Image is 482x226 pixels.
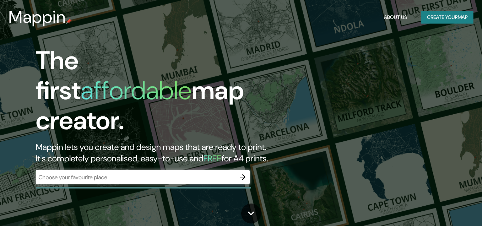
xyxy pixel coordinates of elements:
[203,153,222,164] h5: FREE
[36,46,277,141] h1: The first map creator.
[9,7,66,27] h3: Mappin
[418,198,474,218] iframe: Help widget launcher
[421,11,473,24] button: Create yourmap
[81,74,192,107] h1: affordable
[381,11,410,24] button: About Us
[36,141,277,164] h2: Mappin lets you create and design maps that are ready to print. It's completely personalised, eas...
[36,173,235,181] input: Choose your favourite place
[66,19,72,24] img: mappin-pin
